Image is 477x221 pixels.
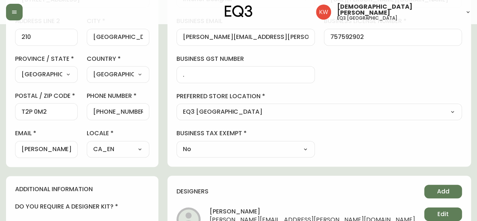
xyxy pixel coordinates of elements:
label: preferred store location [176,92,462,100]
span: Edit [437,210,449,218]
label: locale [87,129,149,138]
label: business tax exempt [176,129,315,138]
img: f33162b67396b0982c40ce2a87247151 [316,5,331,20]
label: province / state [15,55,78,63]
button: Edit [424,207,462,221]
img: logo [225,5,253,17]
label: country [87,55,149,63]
span: Add [437,187,449,196]
label: phone number [87,92,149,100]
h4: designers [176,187,209,196]
h4: [PERSON_NAME] [210,207,415,216]
span: [DEMOGRAPHIC_DATA][PERSON_NAME] [337,4,459,16]
label: business gst number [176,55,315,63]
label: postal / zip code [15,92,78,100]
h5: eq3 [GEOGRAPHIC_DATA] [337,16,397,20]
button: Add [424,185,462,198]
h4: do you require a designer kit? [15,202,149,211]
label: email [15,129,78,138]
h4: additional information [15,185,149,193]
